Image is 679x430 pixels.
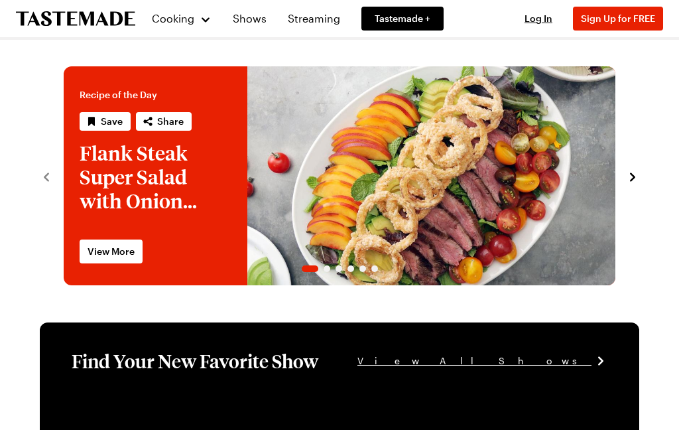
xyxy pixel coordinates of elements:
[80,112,131,131] button: Save recipe
[361,7,444,31] a: Tastemade +
[525,13,552,24] span: Log In
[375,12,430,25] span: Tastemade +
[259,393,400,421] a: View full content for [object Object]
[302,265,318,272] span: Go to slide 1
[151,3,212,35] button: Cooking
[347,265,354,272] span: Go to slide 4
[157,115,184,128] span: Share
[72,393,212,421] a: View full content for [object Object]
[136,112,192,131] button: Share
[357,354,591,368] span: View All Shows
[101,115,123,128] span: Save
[357,354,607,368] a: View All Shows
[573,7,663,31] button: Sign Up for FREE
[336,265,342,272] span: Go to slide 3
[16,11,135,27] a: To Tastemade Home Page
[324,265,330,272] span: Go to slide 2
[626,168,639,184] button: navigate to next item
[152,12,194,25] span: Cooking
[359,265,366,272] span: Go to slide 5
[371,265,378,272] span: Go to slide 6
[80,240,143,263] a: View More
[446,393,587,421] a: View full content for [object Object]
[581,13,655,24] span: Sign Up for FREE
[72,349,318,373] h1: Find Your New Favorite Show
[512,12,565,25] button: Log In
[40,168,53,184] button: navigate to previous item
[64,66,615,285] div: 1 / 6
[88,245,135,258] span: View More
